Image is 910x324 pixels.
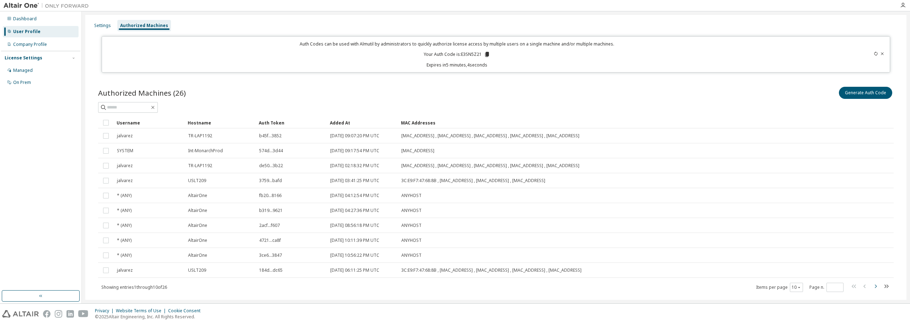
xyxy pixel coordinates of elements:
span: AltairOne [188,253,207,258]
span: de50...3b22 [259,163,283,169]
span: ANYHOST [401,208,422,213]
div: MAC Addresses [401,117,815,128]
img: Altair One [4,2,92,9]
span: [DATE] 09:17:54 PM UTC [330,148,379,154]
span: Authorized Machines (26) [98,88,186,98]
span: * (ANY) [117,223,132,228]
img: linkedin.svg [66,310,74,318]
span: 4721...ca8f [259,238,281,243]
div: Auth Token [259,117,324,128]
span: AltairOne [188,208,207,213]
span: * (ANY) [117,208,132,213]
span: SYSTEM [117,148,133,154]
span: Int-MonarchProd [188,148,223,154]
div: Cookie Consent [168,308,205,314]
span: [MAC_ADDRESS] , [MAC_ADDRESS] , [MAC_ADDRESS] , [MAC_ADDRESS] , [MAC_ADDRESS] [401,163,579,169]
div: Settings [94,23,111,28]
div: Authorized Machines [120,23,168,28]
span: * (ANY) [117,253,132,258]
p: Auth Codes can be used with Almutil by administrators to quickly authorize license access by mult... [106,41,807,47]
span: Items per page [756,283,803,292]
span: [DATE] 02:18:32 PM UTC [330,163,379,169]
span: USLT209 [188,267,206,273]
p: © 2025 Altair Engineering, Inc. All Rights Reserved. [95,314,205,320]
span: jalvarez [117,133,133,139]
span: jalvarez [117,163,133,169]
span: jalvarez [117,267,133,273]
span: [DATE] 04:27:36 PM UTC [330,208,379,213]
span: ANYHOST [401,193,422,198]
span: 184d...dc65 [259,267,283,273]
span: b45f...3852 [259,133,282,139]
span: b319...9621 [259,208,283,213]
span: 3C:E9:F7:47:68:8B , [MAC_ADDRESS] , [MAC_ADDRESS] , [MAC_ADDRESS] [401,178,545,184]
div: Hostname [188,117,253,128]
span: AltairOne [188,238,207,243]
p: Your Auth Code is: E3SN5Z21 [424,51,490,58]
button: Generate Auth Code [839,87,892,99]
div: Managed [13,68,33,73]
div: User Profile [13,29,41,34]
span: [DATE] 04:12:54 PM UTC [330,193,379,198]
span: AltairOne [188,193,207,198]
div: Dashboard [13,16,37,22]
span: Showing entries 1 through 10 of 26 [101,284,167,290]
img: instagram.svg [55,310,62,318]
span: 2acf...f607 [259,223,280,228]
span: AltairOne [188,223,207,228]
span: TR-LAP1192 [188,133,212,139]
span: [MAC_ADDRESS] [401,148,434,154]
span: * (ANY) [117,193,132,198]
span: [DATE] 03:41:25 PM UTC [330,178,379,184]
span: [DATE] 06:11:25 PM UTC [330,267,379,273]
span: [DATE] 09:07:20 PM UTC [330,133,379,139]
div: Company Profile [13,42,47,47]
span: [MAC_ADDRESS] , [MAC_ADDRESS] , [MAC_ADDRESS] , [MAC_ADDRESS] , [MAC_ADDRESS] [401,133,579,139]
span: [DATE] 10:11:39 PM UTC [330,238,379,243]
span: * (ANY) [117,238,132,243]
span: ANYHOST [401,223,422,228]
span: ANYHOST [401,238,422,243]
span: 3759...bafd [259,178,282,184]
button: 10 [792,285,801,290]
span: TR-LAP1192 [188,163,212,169]
div: On Prem [13,80,31,85]
span: jalvarez [117,178,133,184]
span: 3ce6...3847 [259,253,282,258]
div: Added At [330,117,395,128]
span: USLT209 [188,178,206,184]
p: Expires in 5 minutes, 4 seconds [106,62,807,68]
span: [DATE] 10:56:22 PM UTC [330,253,379,258]
div: Privacy [95,308,116,314]
div: Website Terms of Use [116,308,168,314]
span: fb20...8166 [259,193,282,198]
img: youtube.svg [78,310,89,318]
span: [DATE] 08:56:18 PM UTC [330,223,379,228]
img: altair_logo.svg [2,310,39,318]
div: License Settings [5,55,42,61]
span: 3C:E9:F7:47:68:8B , [MAC_ADDRESS] , [MAC_ADDRESS] , [MAC_ADDRESS] , [MAC_ADDRESS] [401,267,582,273]
span: ANYHOST [401,253,422,258]
div: Username [117,117,182,128]
span: 574d...3d44 [259,148,283,154]
img: facebook.svg [43,310,50,318]
span: Page n. [809,283,844,292]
